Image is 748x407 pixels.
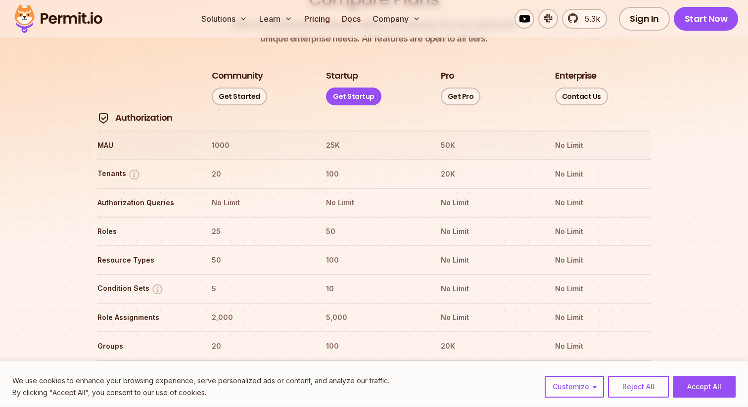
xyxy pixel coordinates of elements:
a: Get Startup [326,88,381,105]
th: No Limit [555,252,651,268]
th: Role Assignments [97,310,193,325]
button: Reject All [608,376,669,398]
a: Sign In [619,7,670,31]
th: 50 [211,252,308,268]
th: No Limit [440,281,537,297]
th: No Limit [555,195,651,211]
th: MAU [97,137,193,153]
th: 10 [326,281,422,297]
th: No Limit [440,252,537,268]
th: 25 [211,224,308,239]
th: No Limit [326,195,422,211]
th: No Limit [211,195,308,211]
th: 100 [326,252,422,268]
th: No Limit [555,281,651,297]
th: 2,000 [211,310,308,325]
a: Start Now [674,7,739,31]
th: Roles [97,224,193,239]
th: 25K [326,137,422,153]
th: 1000 [211,137,308,153]
th: No Limit [555,166,651,182]
span: 5.3k [579,13,600,25]
img: Permit logo [10,2,107,36]
th: No Limit [440,224,537,239]
button: Tenants [97,168,140,181]
th: No Limit [555,224,651,239]
th: 50 [326,224,422,239]
th: 100 [326,338,422,354]
th: No Limit [440,195,537,211]
th: Groups [97,338,193,354]
img: Authorization [97,112,109,124]
button: Accept All [673,376,736,398]
th: No Limit [555,137,651,153]
h3: Community [212,70,263,82]
th: 20K [440,338,537,354]
h3: Enterprise [555,70,596,82]
a: 5.3k [562,9,607,29]
button: Condition Sets [97,283,164,295]
h3: Pro [441,70,454,82]
th: No Limit [555,310,651,325]
a: Pricing [300,9,334,29]
th: 20 [211,166,308,182]
th: Resource Types [97,252,193,268]
p: By clicking "Accept All", you consent to our use of cookies. [12,387,389,399]
h4: Authorization [115,112,172,124]
th: Authorization Queries [97,195,193,211]
th: 5,000 [326,310,422,325]
a: Get Started [212,88,267,105]
a: Contact Us [555,88,608,105]
th: 20K [440,166,537,182]
th: 50K [440,137,537,153]
th: No Limit [440,310,537,325]
th: No Limit [555,338,651,354]
button: Learn [255,9,296,29]
a: Docs [338,9,365,29]
th: 20 [211,338,308,354]
th: 100 [326,166,422,182]
button: Customize [545,376,604,398]
button: Company [369,9,424,29]
p: We use cookies to enhance your browsing experience, serve personalized ads or content, and analyz... [12,375,389,387]
button: Solutions [197,9,251,29]
h3: Startup [326,70,358,82]
a: Get Pro [441,88,481,105]
th: 5 [211,281,308,297]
